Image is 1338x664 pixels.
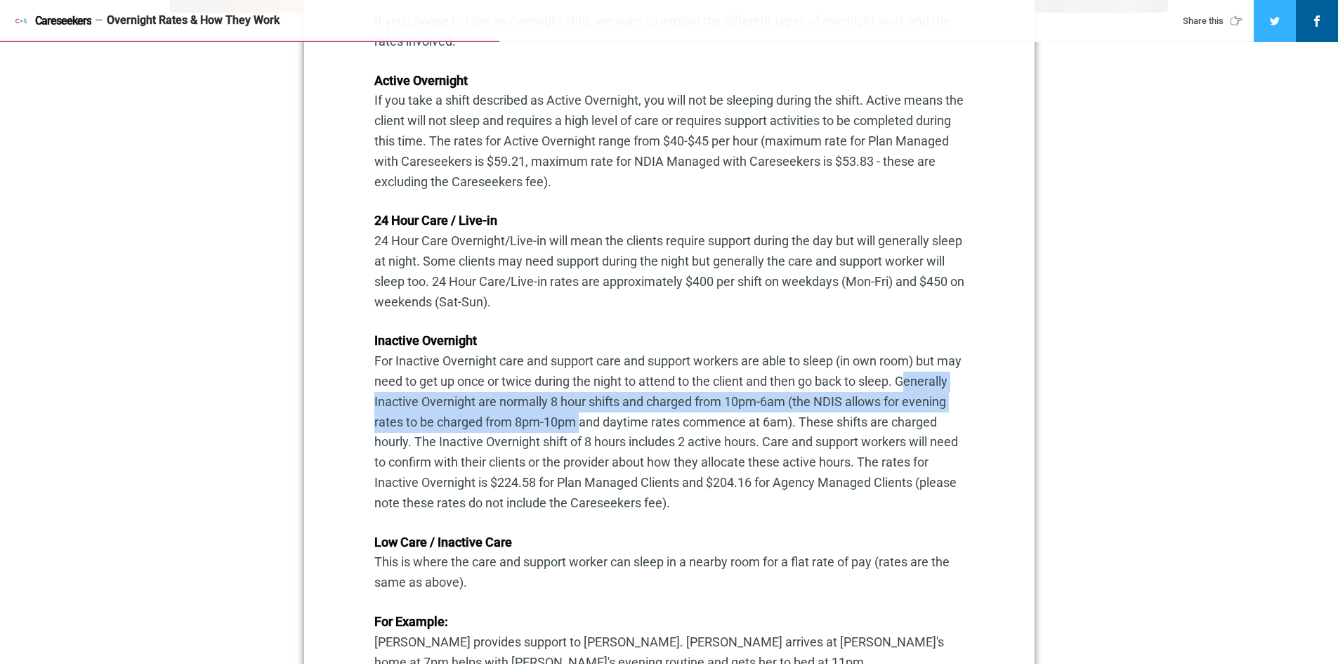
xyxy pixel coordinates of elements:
[374,73,468,88] strong: Active Overnight
[107,13,1156,28] div: Overnight Rates & How They Work
[14,14,28,28] img: Careseekers icon
[14,14,91,28] a: Careseekers
[374,333,477,348] strong: Inactive Overnight
[35,15,91,27] span: Careseekers
[374,211,964,312] p: 24 Hour Care Overnight/Live-in will mean the clients require support during the day but will gene...
[374,71,964,193] p: If you take a shift described as Active Overnight, you will not be sleeping during the shift. Act...
[374,331,964,513] p: For Inactive Overnight care and support care and support workers are able to sleep (in own room) ...
[374,535,512,549] strong: Low Care / Inactive Care
[1183,15,1247,27] div: Share this
[374,213,497,228] strong: 24 Hour Care / Live-in
[374,533,964,593] p: This is where the care and support worker can sleep in a nearby room for a flat rate of pay (rate...
[374,614,448,629] strong: For Example:
[95,15,103,26] span: —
